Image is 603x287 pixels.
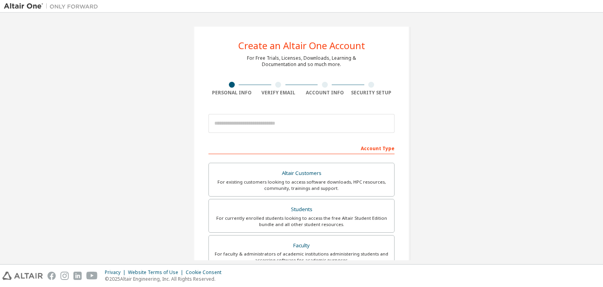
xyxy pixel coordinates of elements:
div: Security Setup [348,90,395,96]
div: For currently enrolled students looking to access the free Altair Student Edition bundle and all ... [214,215,389,228]
img: facebook.svg [48,272,56,280]
div: Create an Altair One Account [238,41,365,50]
div: Account Info [301,90,348,96]
div: For existing customers looking to access software downloads, HPC resources, community, trainings ... [214,179,389,191]
img: Altair One [4,2,102,10]
img: altair_logo.svg [2,272,43,280]
img: youtube.svg [86,272,98,280]
div: Faculty [214,240,389,251]
img: instagram.svg [60,272,69,280]
div: Students [214,204,389,215]
img: linkedin.svg [73,272,82,280]
div: For Free Trials, Licenses, Downloads, Learning & Documentation and so much more. [247,55,356,68]
div: Privacy [105,269,128,276]
div: Website Terms of Use [128,269,186,276]
div: Cookie Consent [186,269,226,276]
div: Account Type [208,142,395,154]
p: © 2025 Altair Engineering, Inc. All Rights Reserved. [105,276,226,282]
div: Verify Email [255,90,302,96]
div: For faculty & administrators of academic institutions administering students and accessing softwa... [214,251,389,263]
div: Personal Info [208,90,255,96]
div: Altair Customers [214,168,389,179]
